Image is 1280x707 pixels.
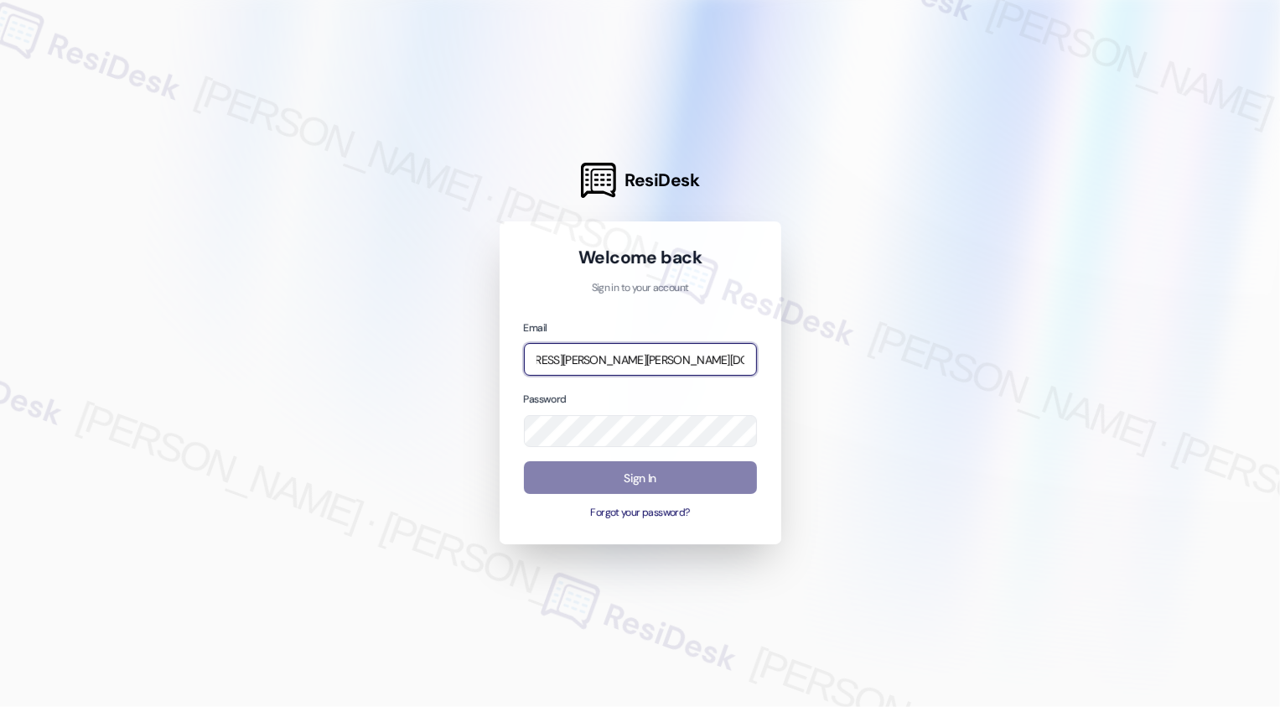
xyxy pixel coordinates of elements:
[524,321,547,335] label: Email
[524,392,567,406] label: Password
[524,506,757,521] button: Forgot your password?
[524,246,757,269] h1: Welcome back
[524,281,757,296] p: Sign in to your account
[581,163,616,198] img: ResiDesk Logo
[524,343,757,376] input: name@example.com
[524,461,757,494] button: Sign In
[624,169,699,192] span: ResiDesk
